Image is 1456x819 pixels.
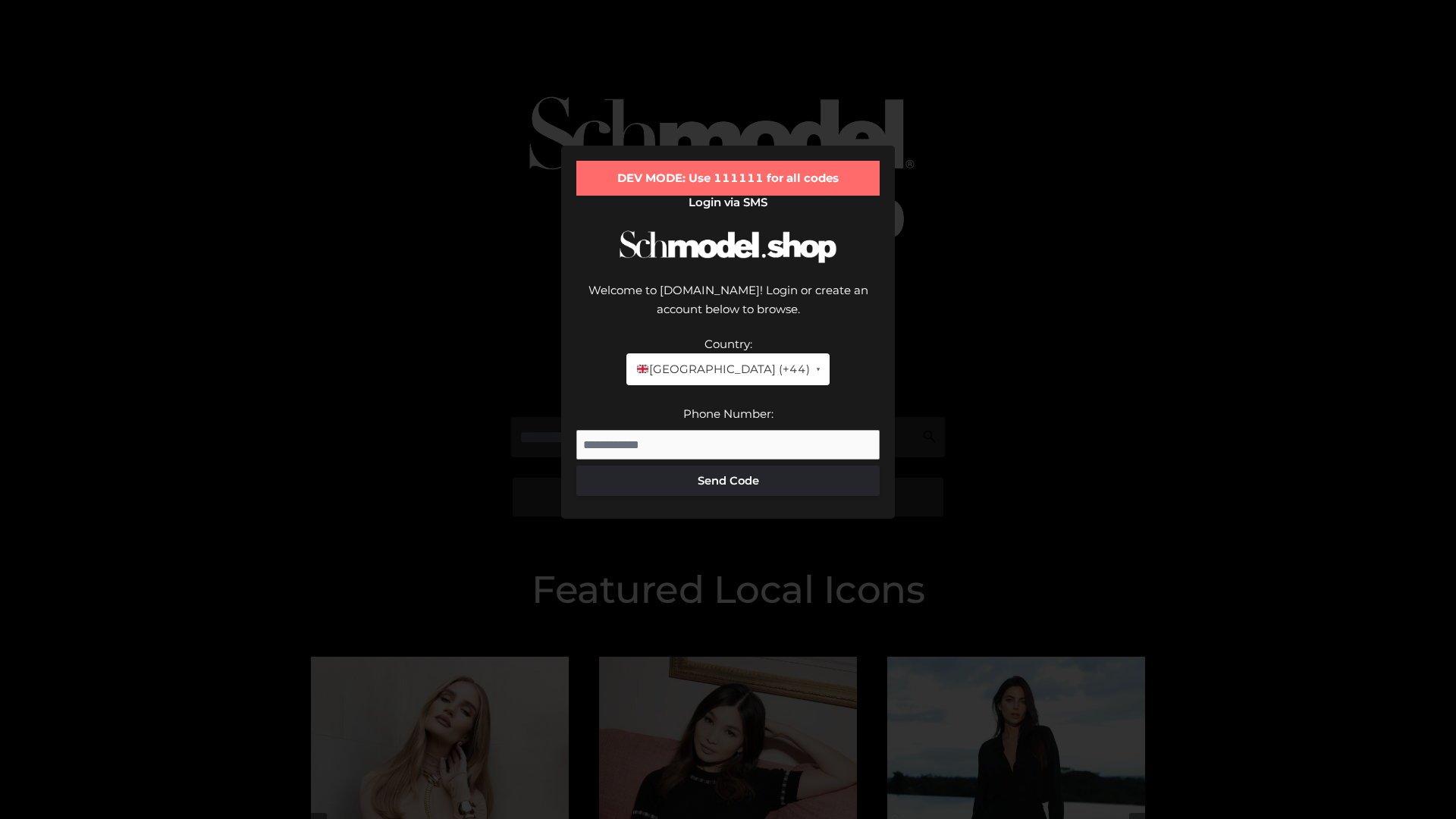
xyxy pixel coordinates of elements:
label: Country: [704,337,752,351]
div: DEV MODE: Use 111111 for all codes [576,161,880,196]
img: 🇬🇧 [637,363,648,375]
span: [GEOGRAPHIC_DATA] (+44) [635,359,809,379]
img: Schmodel Logo [614,217,842,277]
div: Welcome to [DOMAIN_NAME]! Login or create an account below to browse. [576,281,880,334]
label: Phone Number: [683,406,773,421]
button: Send Code [576,466,880,496]
h2: Login via SMS [576,196,880,209]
